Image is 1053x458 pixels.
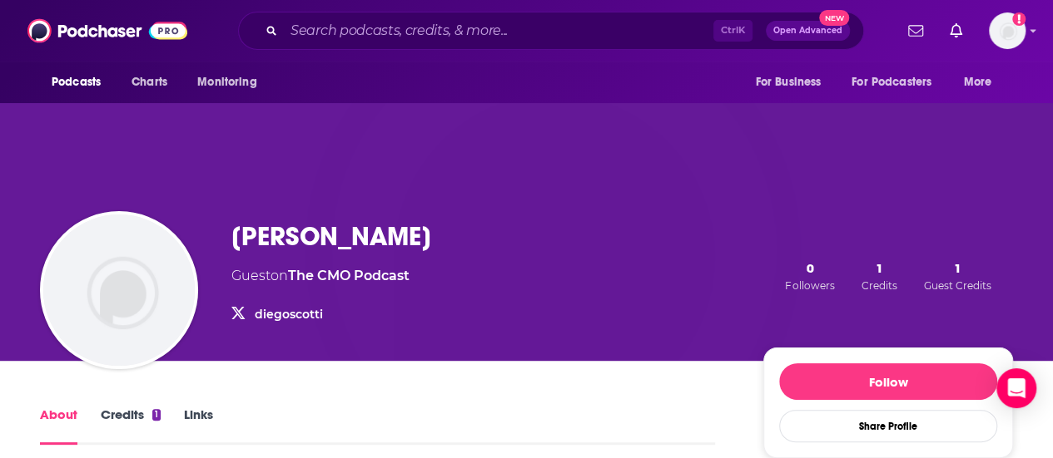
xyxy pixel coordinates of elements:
span: For Business [755,71,821,94]
span: Open Advanced [773,27,842,35]
span: on [271,268,410,283]
button: Follow [779,363,997,400]
a: Links [184,406,213,445]
span: 1 [876,260,883,276]
a: diegoscotti [255,307,323,322]
a: Show notifications dropdown [902,17,930,45]
span: 1 [954,260,961,276]
span: Charts [132,71,167,94]
a: The CMO Podcast [288,268,410,283]
button: open menu [40,66,122,98]
button: open menu [186,66,278,98]
span: Credits [862,279,897,292]
a: About [40,406,77,445]
div: 1 [152,409,161,421]
span: Monitoring [197,71,256,94]
span: Ctrl K [713,20,752,42]
div: Open Intercom Messenger [996,368,1036,408]
span: 0 [806,260,813,276]
img: Podchaser - Follow, Share and Rate Podcasts [27,15,187,47]
span: More [964,71,992,94]
img: Diego Scotti [43,214,195,366]
button: open menu [952,66,1013,98]
button: Share Profile [779,410,997,442]
button: 1Guest Credits [919,259,996,293]
a: Charts [121,66,177,98]
button: 1Credits [857,259,902,293]
a: Show notifications dropdown [943,17,969,45]
a: Credits1 [101,406,161,445]
img: User Profile [989,12,1026,49]
button: open menu [743,66,842,98]
span: Guest [231,268,271,283]
span: For Podcasters [852,71,931,94]
span: Podcasts [52,71,101,94]
div: Search podcasts, credits, & more... [238,12,864,50]
button: 0Followers [780,259,839,293]
span: Guest Credits [924,279,991,292]
span: Logged in as shannnon_white [989,12,1026,49]
span: Followers [785,279,834,292]
svg: Add a profile image [1012,12,1026,26]
h1: [PERSON_NAME] [231,220,431,253]
span: New [819,10,849,26]
button: Show profile menu [989,12,1026,49]
button: Open AdvancedNew [766,21,850,41]
button: open menu [841,66,956,98]
input: Search podcasts, credits, & more... [284,17,713,44]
